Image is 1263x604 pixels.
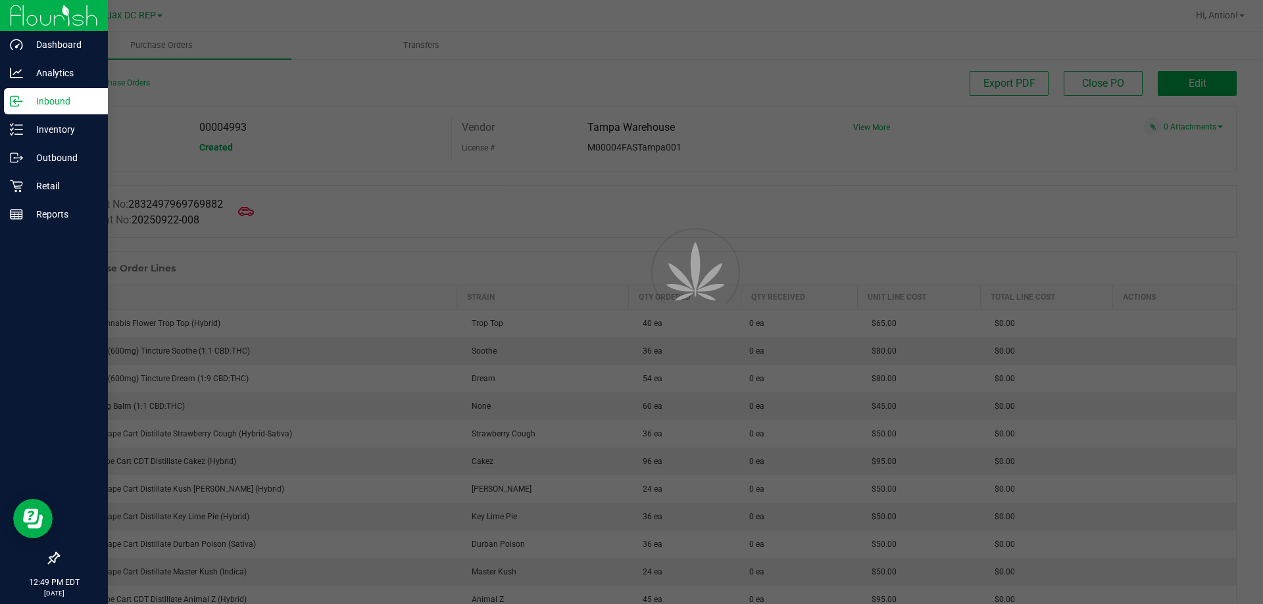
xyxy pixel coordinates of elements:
p: Reports [23,206,102,222]
iframe: Resource center [13,499,53,538]
p: 12:49 PM EDT [6,576,102,588]
inline-svg: Reports [10,208,23,221]
p: [DATE] [6,588,102,598]
p: Retail [23,178,102,194]
p: Analytics [23,65,102,81]
inline-svg: Retail [10,179,23,193]
p: Inventory [23,122,102,137]
inline-svg: Dashboard [10,38,23,51]
inline-svg: Analytics [10,66,23,80]
p: Outbound [23,150,102,166]
inline-svg: Outbound [10,151,23,164]
inline-svg: Inventory [10,123,23,136]
p: Dashboard [23,37,102,53]
p: Inbound [23,93,102,109]
inline-svg: Inbound [10,95,23,108]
